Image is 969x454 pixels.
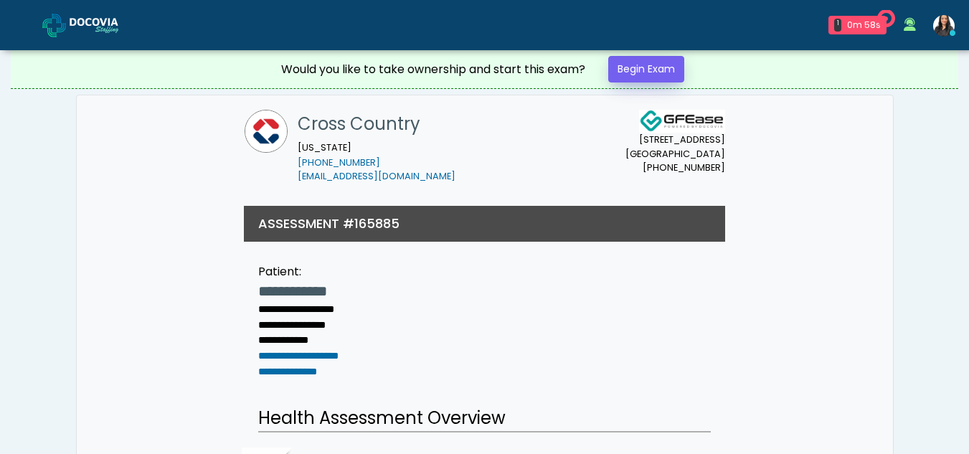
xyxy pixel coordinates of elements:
[298,110,455,138] h1: Cross Country
[245,110,288,153] img: Cross Country
[258,214,400,232] h3: ASSESSMENT #165885
[608,56,684,82] a: Begin Exam
[42,14,66,37] img: Docovia
[298,156,380,169] a: [PHONE_NUMBER]
[933,15,955,37] img: Viral Patel
[258,405,711,432] h2: Health Assessment Overview
[258,263,375,280] div: Patient:
[298,141,455,183] small: [US_STATE]
[11,6,55,49] button: Open LiveChat chat widget
[625,133,725,174] small: [STREET_ADDRESS] [GEOGRAPHIC_DATA] [PHONE_NUMBER]
[834,19,841,32] div: 1
[298,170,455,182] a: [EMAIL_ADDRESS][DOMAIN_NAME]
[70,18,141,32] img: Docovia
[820,10,895,40] a: 1 0m 58s
[847,19,881,32] div: 0m 58s
[42,1,141,48] a: Docovia
[639,110,725,133] img: Docovia Staffing Logo
[281,61,585,78] div: Would you like to take ownership and start this exam?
